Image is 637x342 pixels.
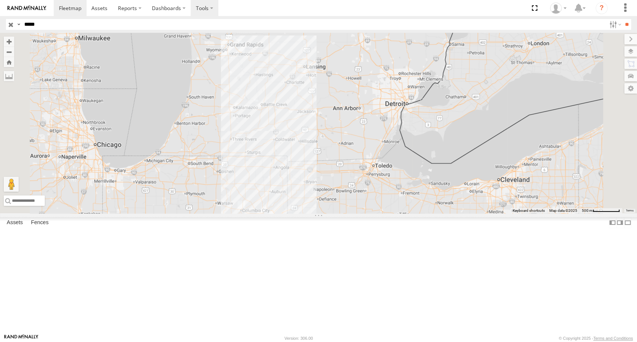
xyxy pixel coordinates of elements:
[547,3,569,14] div: Juan Oropeza
[596,2,608,14] i: ?
[4,335,38,342] a: Visit our Website
[4,37,14,47] button: Zoom in
[16,19,22,30] label: Search Query
[7,6,46,11] img: rand-logo.svg
[284,336,313,341] div: Version: 306.00
[580,208,622,213] button: Map Scale: 500 m per 69 pixels
[606,19,622,30] label: Search Filter Options
[626,209,634,212] a: Terms (opens in new tab)
[549,208,577,213] span: Map data ©2025
[513,208,545,213] button: Keyboard shortcuts
[27,217,52,228] label: Fences
[624,83,637,94] label: Map Settings
[4,57,14,67] button: Zoom Home
[609,217,616,228] label: Dock Summary Table to the Left
[582,208,593,213] span: 500 m
[559,336,633,341] div: © Copyright 2025 -
[4,47,14,57] button: Zoom out
[624,217,631,228] label: Hide Summary Table
[3,217,26,228] label: Assets
[4,71,14,81] label: Measure
[4,177,19,192] button: Drag Pegman onto the map to open Street View
[593,336,633,341] a: Terms and Conditions
[616,217,624,228] label: Dock Summary Table to the Right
